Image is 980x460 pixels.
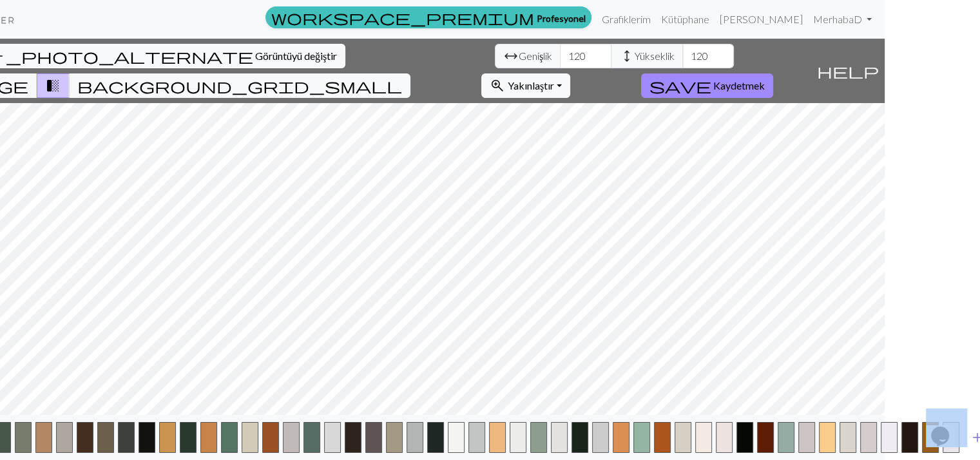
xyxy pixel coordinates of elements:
[537,12,586,23] font: Profesyonel
[926,408,967,447] iframe: sohbet aracı
[649,77,711,95] span: save
[481,73,570,98] button: Yakınlaştır
[77,77,402,95] span: background_grid_small
[854,13,862,25] font: D
[808,6,877,32] a: MerhabaD
[619,47,635,65] span: height
[597,6,656,32] a: Grafiklerim
[519,50,552,62] font: Genişlik
[602,13,651,25] font: Grafiklerim
[813,13,854,25] font: Merhaba
[720,13,803,25] font: [PERSON_NAME]
[641,73,773,98] button: Kaydetmek
[255,50,337,62] font: Görüntüyü değiştir
[811,39,885,103] button: Yardım
[503,47,519,65] span: arrow_range
[508,79,554,91] font: Yakınlaştır
[265,6,591,28] a: Profesyonel
[715,6,808,32] a: [PERSON_NAME]
[817,62,879,80] span: help
[656,6,715,32] a: Kütüphane
[713,79,765,91] font: Kaydetmek
[45,77,61,95] span: transition_fade
[490,77,505,95] span: zoom_in
[271,8,534,26] span: workspace_premium
[661,13,709,25] font: Kütüphane
[635,50,675,62] font: Yükseklik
